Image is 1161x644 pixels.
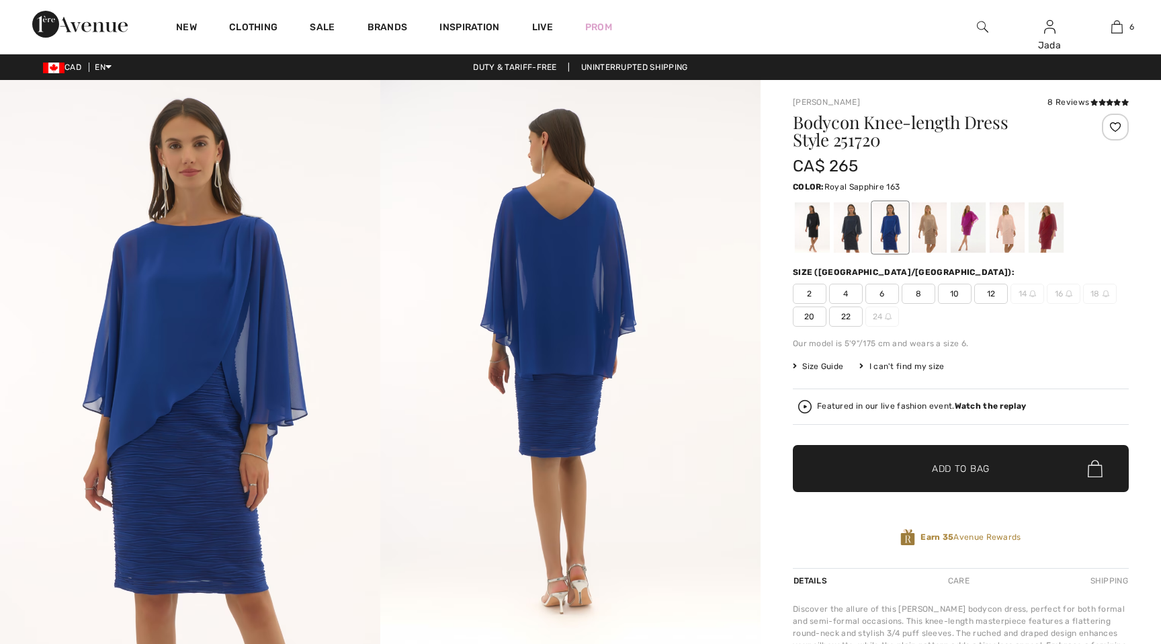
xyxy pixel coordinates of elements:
span: Size Guide [793,360,843,372]
a: Live [532,20,553,34]
div: Featured in our live fashion event. [817,402,1026,411]
img: 1ère Avenue [32,11,128,38]
div: 8 Reviews [1047,96,1129,108]
img: ring-m.svg [1066,290,1072,297]
span: Color: [793,182,824,192]
div: Size ([GEOGRAPHIC_DATA]/[GEOGRAPHIC_DATA]): [793,266,1017,278]
div: Details [793,569,830,593]
img: Watch the replay [798,400,812,413]
span: CA$ 265 [793,157,858,175]
div: I can't find my size [859,360,944,372]
span: 10 [938,284,972,304]
img: My Bag [1111,19,1123,35]
h1: Bodycon Knee-length Dress Style 251720 [793,114,1073,149]
div: Our model is 5'9"/175 cm and wears a size 6. [793,337,1129,350]
a: Clothing [229,22,277,36]
a: 6 [1084,19,1150,35]
img: ring-m.svg [1103,290,1109,297]
div: Quartz [990,202,1025,253]
span: 4 [829,284,863,304]
span: 22 [829,307,863,327]
span: 16 [1047,284,1080,304]
span: Royal Sapphire 163 [824,182,900,192]
span: 18 [1083,284,1117,304]
img: ring-m.svg [885,313,892,320]
strong: Earn 35 [920,532,953,542]
div: Royal Sapphire 163 [873,202,908,253]
div: Midnight Blue [834,202,869,253]
div: Sand [912,202,947,253]
div: Black [795,202,830,253]
span: 14 [1010,284,1044,304]
a: [PERSON_NAME] [793,97,860,107]
span: 6 [865,284,899,304]
a: Prom [585,20,612,34]
img: Bag.svg [1088,460,1103,477]
img: ring-m.svg [1029,290,1036,297]
span: 24 [865,307,899,327]
strong: Watch the replay [955,401,1027,411]
button: Add to Bag [793,445,1129,492]
div: Jada [1017,38,1082,52]
a: Brands [368,22,408,36]
span: Add to Bag [932,462,990,476]
img: Avenue Rewards [900,528,915,547]
div: Shipping [1087,569,1129,593]
span: 8 [902,284,935,304]
div: Merlot [1029,202,1064,253]
a: New [176,22,197,36]
img: search the website [977,19,988,35]
span: CAD [43,63,87,72]
a: Sign In [1044,20,1056,33]
span: Inspiration [439,22,499,36]
span: Avenue Rewards [920,531,1021,543]
span: 20 [793,307,826,327]
img: Canadian Dollar [43,63,64,73]
div: Purple orchid [951,202,986,253]
span: EN [95,63,112,72]
a: Sale [310,22,335,36]
span: 6 [1129,21,1134,33]
div: Care [937,569,981,593]
span: 12 [974,284,1008,304]
img: My Info [1044,19,1056,35]
span: 2 [793,284,826,304]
